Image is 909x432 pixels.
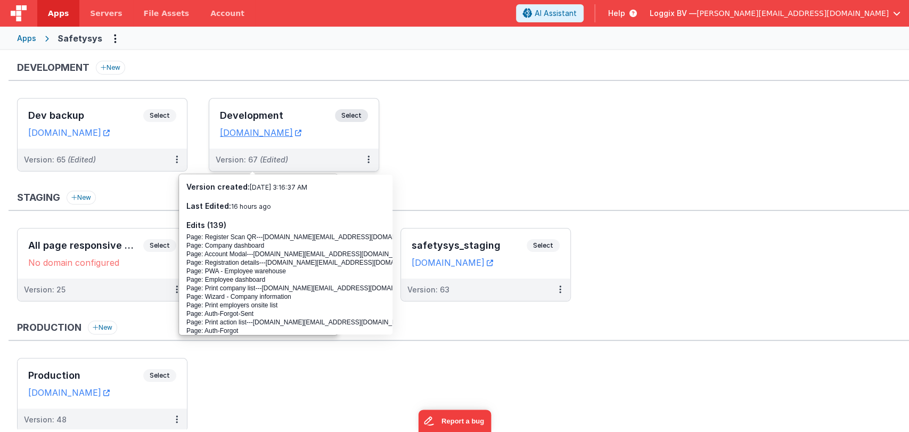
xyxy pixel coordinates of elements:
[250,183,307,191] span: [DATE] 3:16:37 AM
[28,257,176,268] div: No domain configured
[186,258,386,267] div: Page: Registration details [DOMAIN_NAME][EMAIL_ADDRESS][DOMAIN_NAME]
[418,410,491,432] iframe: Marker.io feedback button
[96,61,125,75] button: New
[28,110,143,121] h3: Dev backup
[186,275,386,284] div: Page: Employee dashboard
[24,154,96,165] div: Version: 65
[186,318,386,327] div: Page: Print action list [DOMAIN_NAME][EMAIL_ADDRESS][DOMAIN_NAME]
[17,322,81,333] h3: Production
[697,8,889,19] span: [PERSON_NAME][EMAIL_ADDRESS][DOMAIN_NAME]
[143,369,176,382] span: Select
[186,201,386,211] h3: Last Edited:
[186,284,386,292] div: Page: Print company list [DOMAIN_NAME][EMAIL_ADDRESS][DOMAIN_NAME]
[186,267,386,275] div: Page: PWA - Employee warehouse
[186,241,386,250] div: Page: Company dashboard
[28,127,110,138] a: [DOMAIN_NAME]
[48,8,69,19] span: Apps
[231,202,271,210] span: 16 hours ago
[220,127,301,138] a: [DOMAIN_NAME]
[527,239,560,252] span: Select
[144,8,190,19] span: File Assets
[107,30,124,47] button: Options
[186,233,386,241] div: Page: Register Scan QR [DOMAIN_NAME][EMAIL_ADDRESS][DOMAIN_NAME]
[608,8,625,19] span: Help
[247,319,253,326] span: ---
[216,154,288,165] div: Version: 67
[186,182,386,192] h3: Version created:
[335,109,368,122] span: Select
[68,155,96,164] span: (Edited)
[186,301,386,309] div: Page: Print employers onsite list
[67,191,96,205] button: New
[412,240,527,251] h3: safetysys_staging
[516,4,584,22] button: AI Assistant
[535,8,577,19] span: AI Assistant
[650,8,697,19] span: Loggix BV —
[88,321,117,335] button: New
[186,220,386,231] h3: Edits (139)
[186,292,386,301] div: Page: Wizard - Company information
[28,240,143,251] h3: All page responsive UI backup [DATE]
[24,284,65,295] div: Version: 25
[17,192,60,203] h3: Staging
[186,309,386,318] div: Page: Auth-Forgot-Sent
[256,233,263,241] span: ---
[17,33,36,44] div: Apps
[412,257,493,268] a: [DOMAIN_NAME]
[186,327,386,335] div: Page: Auth-Forgot
[407,284,449,295] div: Version: 63
[17,62,89,73] h3: Development
[247,250,253,258] span: ---
[143,239,176,252] span: Select
[58,32,102,45] div: Safetysys
[28,387,110,398] a: [DOMAIN_NAME]
[90,8,122,19] span: Servers
[260,155,288,164] span: (Edited)
[650,8,900,19] button: Loggix BV — [PERSON_NAME][EMAIL_ADDRESS][DOMAIN_NAME]
[143,109,176,122] span: Select
[28,370,143,381] h3: Production
[186,250,386,258] div: Page: Account Modal [DOMAIN_NAME][EMAIL_ADDRESS][DOMAIN_NAME]
[259,259,266,266] span: ---
[24,414,67,425] div: Version: 48
[255,284,261,292] span: ---
[220,110,335,121] h3: Development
